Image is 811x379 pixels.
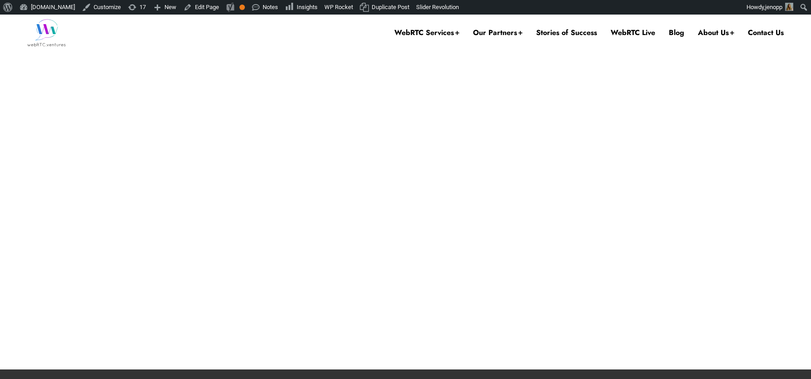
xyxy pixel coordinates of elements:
a: Our Partners [473,15,522,51]
a: WebRTC Live [611,15,655,51]
a: About Us [698,15,734,51]
a: WebRTC Services [394,15,459,51]
span: jenopp [765,4,782,10]
a: Stories of Success [536,15,597,51]
div: OK [239,5,245,10]
a: Blog [669,15,684,51]
img: WebRTC.ventures [27,19,66,46]
span: Slider Revolution [416,4,459,10]
a: Contact Us [748,15,784,51]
